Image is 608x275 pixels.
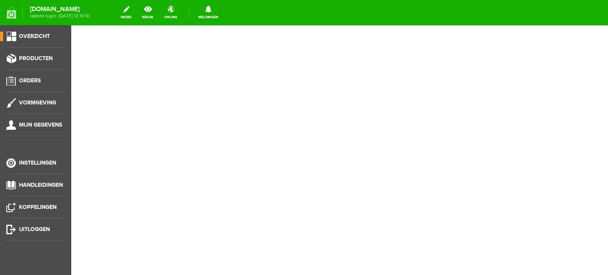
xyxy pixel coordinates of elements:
span: Vormgeving [19,99,56,106]
span: Mijn gegevens [19,121,62,128]
a: wijzig [116,4,136,21]
span: Producten [19,55,53,62]
span: Koppelingen [19,204,57,211]
span: Overzicht [19,33,50,40]
strong: [DOMAIN_NAME] [30,7,89,11]
span: Orders [19,77,41,84]
span: laatste login: [DATE] 12:10:10 [30,14,89,18]
span: Instellingen [19,159,56,166]
span: Uitloggen [19,226,50,233]
span: Handleidingen [19,182,63,188]
a: Meldingen [194,4,223,21]
a: online [160,4,182,21]
a: bekijk [137,4,158,21]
